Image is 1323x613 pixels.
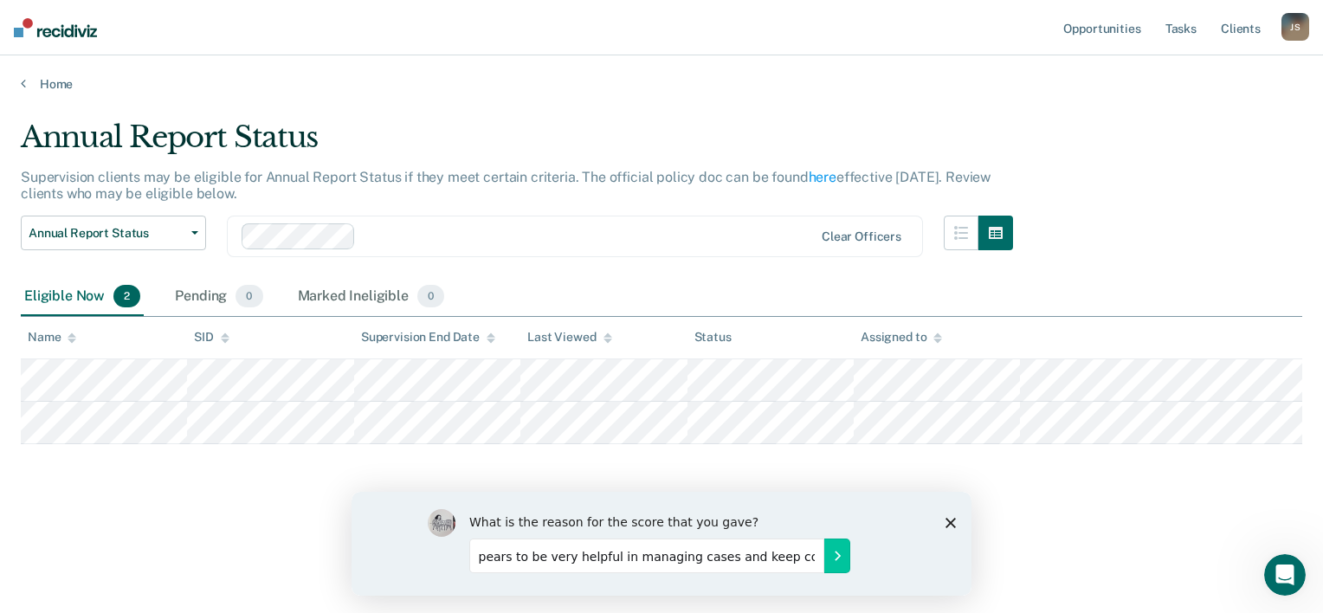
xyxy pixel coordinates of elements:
[14,18,97,37] img: Recidiviz
[21,216,206,250] button: Annual Report Status
[21,119,1013,169] div: Annual Report Status
[113,285,140,307] span: 2
[361,330,495,345] div: Supervision End Date
[21,278,144,316] div: Eligible Now2
[694,330,732,345] div: Status
[1281,13,1309,41] button: JS
[1281,13,1309,41] div: J S
[352,492,971,596] iframe: Survey by Kim from Recidiviz
[822,229,901,244] div: Clear officers
[861,330,942,345] div: Assigned to
[21,76,1302,92] a: Home
[294,278,449,316] div: Marked Ineligible0
[236,285,262,307] span: 0
[171,278,266,316] div: Pending0
[29,226,184,241] span: Annual Report Status
[28,330,76,345] div: Name
[809,169,836,185] a: here
[1264,554,1306,596] iframe: Intercom live chat
[417,285,444,307] span: 0
[527,330,611,345] div: Last Viewed
[21,169,991,202] p: Supervision clients may be eligible for Annual Report Status if they meet certain criteria. The o...
[194,330,229,345] div: SID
